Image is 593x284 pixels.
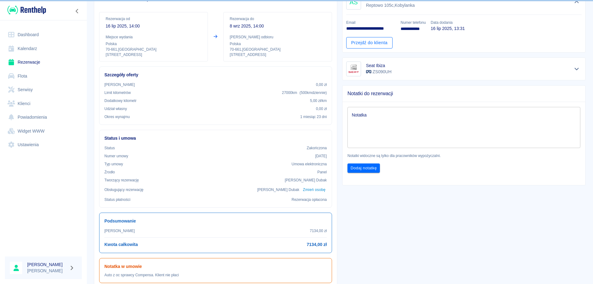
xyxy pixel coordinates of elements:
[27,261,67,268] h6: [PERSON_NAME]
[230,47,326,52] p: 70-661 , [GEOGRAPHIC_DATA]
[5,5,46,15] a: Renthelp logo
[346,20,396,25] p: Email
[230,34,326,40] p: [PERSON_NAME] odbioru
[5,110,82,124] a: Powiadomienia
[401,20,426,25] p: Numer telefonu
[366,69,391,75] p: ZS090UH
[300,91,327,95] span: ( 500 km dziennie )
[104,98,137,104] p: Dodatkowy kilometr
[106,47,201,52] p: 70-661 , [GEOGRAPHIC_DATA]
[230,23,326,29] p: 8 wrz 2025, 14:00
[5,138,82,152] a: Ustawienia
[106,34,201,40] p: Miejsce wydania
[104,241,138,248] h6: Kwota całkowita
[307,241,327,248] h6: 7134,00 zł
[257,187,299,193] p: [PERSON_NAME] Dubak
[104,145,115,151] p: Status
[572,65,582,73] button: Pokaż szczegóły
[230,41,326,47] p: Polska
[318,169,327,175] p: Panel
[5,83,82,97] a: Serwisy
[104,272,327,278] p: Auto z oc sprawcy Compensa. Klient nie płaci
[5,28,82,42] a: Dashboard
[285,177,327,183] p: [PERSON_NAME] Dubak
[104,153,128,159] p: Numer umowy
[106,52,201,57] p: [STREET_ADDRESS]
[431,20,465,25] p: Data dodania
[104,177,139,183] p: Tworzący rezerwację
[316,106,327,112] p: 0,00 zł
[292,197,327,202] p: Rezerwacja opłacona
[5,124,82,138] a: Widget WWW
[104,161,123,167] p: Typ umowy
[104,218,327,224] h6: Podsumowanie
[104,82,135,87] p: [PERSON_NAME]
[310,228,327,234] p: 7134,00 zł
[300,114,327,120] p: 1 miesiąc 23 dni
[5,42,82,56] a: Kalendarz
[27,268,67,274] p: [PERSON_NAME]
[282,90,327,95] p: 27000 km
[346,37,393,49] a: Przejdź do klienta
[316,82,327,87] p: 0,00 zł
[104,135,327,142] h6: Status i umowa
[104,169,115,175] p: Żrodło
[104,228,135,234] p: [PERSON_NAME]
[347,63,360,75] img: Image
[315,153,327,159] p: [DATE]
[5,55,82,69] a: Rezerwacje
[106,23,201,29] p: 16 lip 2025, 14:00
[104,114,130,120] p: Okres wynajmu
[104,263,327,270] h6: Notatka w umowie
[431,25,465,32] p: 16 lip 2025, 13:31
[310,98,327,104] p: 5,00 zł /km
[73,7,82,15] button: Zwiń nawigację
[104,197,130,202] p: Status płatności
[307,145,327,151] p: Zakończona
[366,62,391,69] h6: Seat Ibiza
[5,97,82,111] a: Klienci
[230,52,326,57] p: [STREET_ADDRESS]
[104,106,127,112] p: Udział własny
[104,72,327,78] h6: Szczegóły oferty
[5,69,82,83] a: Flota
[7,5,46,15] img: Renthelp logo
[106,41,201,47] p: Polska
[104,187,144,193] p: Obsługujący rezerwację
[302,185,327,194] button: Zmień osobę
[347,91,580,97] span: Notatki do rezerwacji
[347,163,380,173] button: Dodaj notatkę
[106,16,201,22] p: Rezerwacja od
[104,90,131,95] p: Limit kilometrów
[366,2,416,9] p: Reptowo 105c , Kobylanka
[230,16,326,22] p: Rezerwacja do
[347,153,580,159] p: Notatki widoczne są tylko dla pracowników wypożyczalni.
[292,161,327,167] p: Umowa elektroniczna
